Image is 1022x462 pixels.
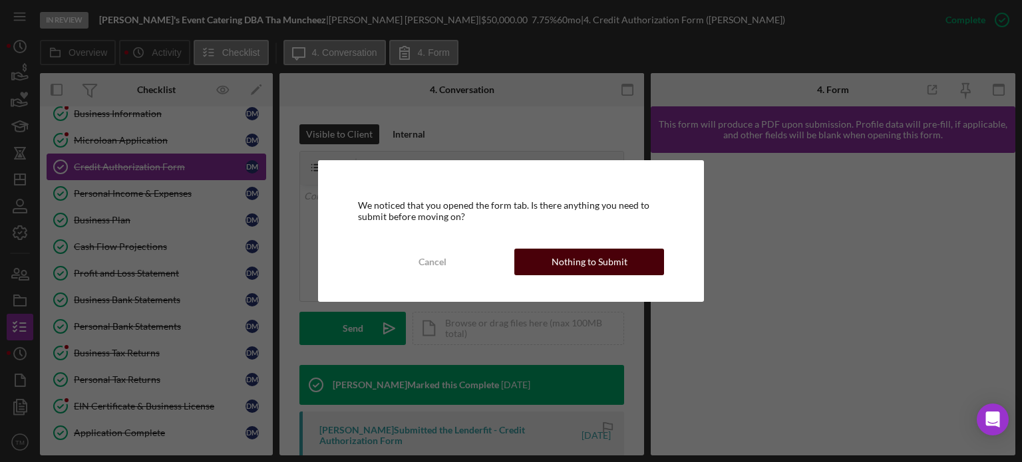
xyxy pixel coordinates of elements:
[552,249,627,275] div: Nothing to Submit
[419,249,446,275] div: Cancel
[358,249,508,275] button: Cancel
[977,404,1009,435] div: Open Intercom Messenger
[358,200,665,221] div: We noticed that you opened the form tab. Is there anything you need to submit before moving on?
[514,249,664,275] button: Nothing to Submit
